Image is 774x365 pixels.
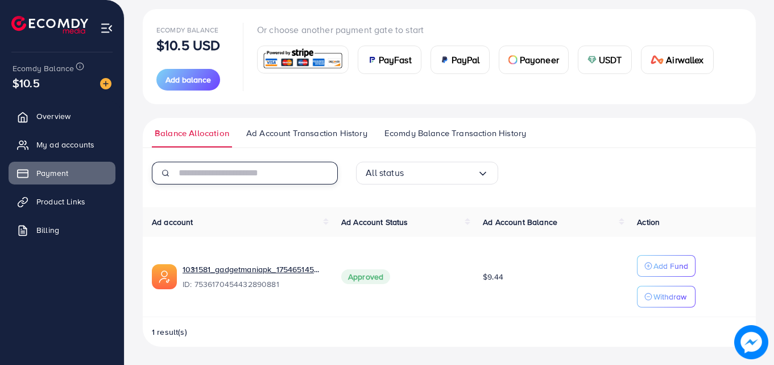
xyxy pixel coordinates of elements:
img: ic-ads-acc.e4c84228.svg [152,264,177,289]
img: card [587,55,597,64]
p: Add Fund [653,259,688,273]
span: My ad accounts [36,139,94,150]
span: Ad account [152,216,193,228]
span: Product Links [36,196,85,207]
span: Ad Account Balance [483,216,557,228]
span: Add balance [165,74,211,85]
a: cardPayFast [358,46,421,74]
input: Search for option [404,164,477,182]
span: Approved [341,269,390,284]
a: Product Links [9,190,115,213]
button: Add Fund [637,255,696,277]
span: Ecomdy Balance [13,63,74,74]
a: Payment [9,162,115,184]
span: Payoneer [520,53,559,67]
span: Ecomdy Balance [156,25,218,35]
p: Withdraw [653,290,686,304]
img: card [261,47,345,72]
button: Add balance [156,69,220,91]
a: cardAirwallex [641,46,714,74]
a: cardUSDT [578,46,632,74]
img: image [100,78,111,89]
span: 1 result(s) [152,326,187,338]
a: Overview [9,105,115,128]
span: ID: 7536170454432890881 [183,278,323,290]
span: Ad Account Status [341,216,408,228]
span: Ecomdy Balance Transaction History [384,127,526,140]
a: 1031581_gadgetmaniapk_1754651455109 [183,264,323,275]
img: card [651,55,664,64]
div: <span class='underline'>1031581_gadgetmaniapk_1754651455109</span></br>7536170454432890881 [183,264,323,290]
span: PayPal [452,53,480,67]
p: Or choose another payment gate to start [257,23,723,36]
span: Ad Account Transaction History [246,127,367,140]
span: $9.44 [483,271,503,282]
button: Withdraw [637,286,696,307]
img: card [440,55,449,64]
a: Billing [9,219,115,241]
span: Overview [36,110,71,122]
span: Payment [36,167,68,179]
span: Action [637,216,660,228]
span: Billing [36,224,59,236]
span: USDT [599,53,622,67]
a: card [257,46,349,73]
img: menu [100,22,113,35]
span: PayFast [379,53,412,67]
a: cardPayPal [431,46,490,74]
img: image [734,325,768,359]
p: $10.5 USD [156,38,220,52]
img: card [508,55,518,64]
a: cardPayoneer [499,46,569,74]
span: All status [366,164,404,182]
span: Airwallex [666,53,703,67]
img: card [367,55,376,64]
a: My ad accounts [9,133,115,156]
img: logo [11,16,88,34]
div: Search for option [356,162,498,184]
span: Balance Allocation [155,127,229,140]
span: $10.5 [13,75,40,91]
